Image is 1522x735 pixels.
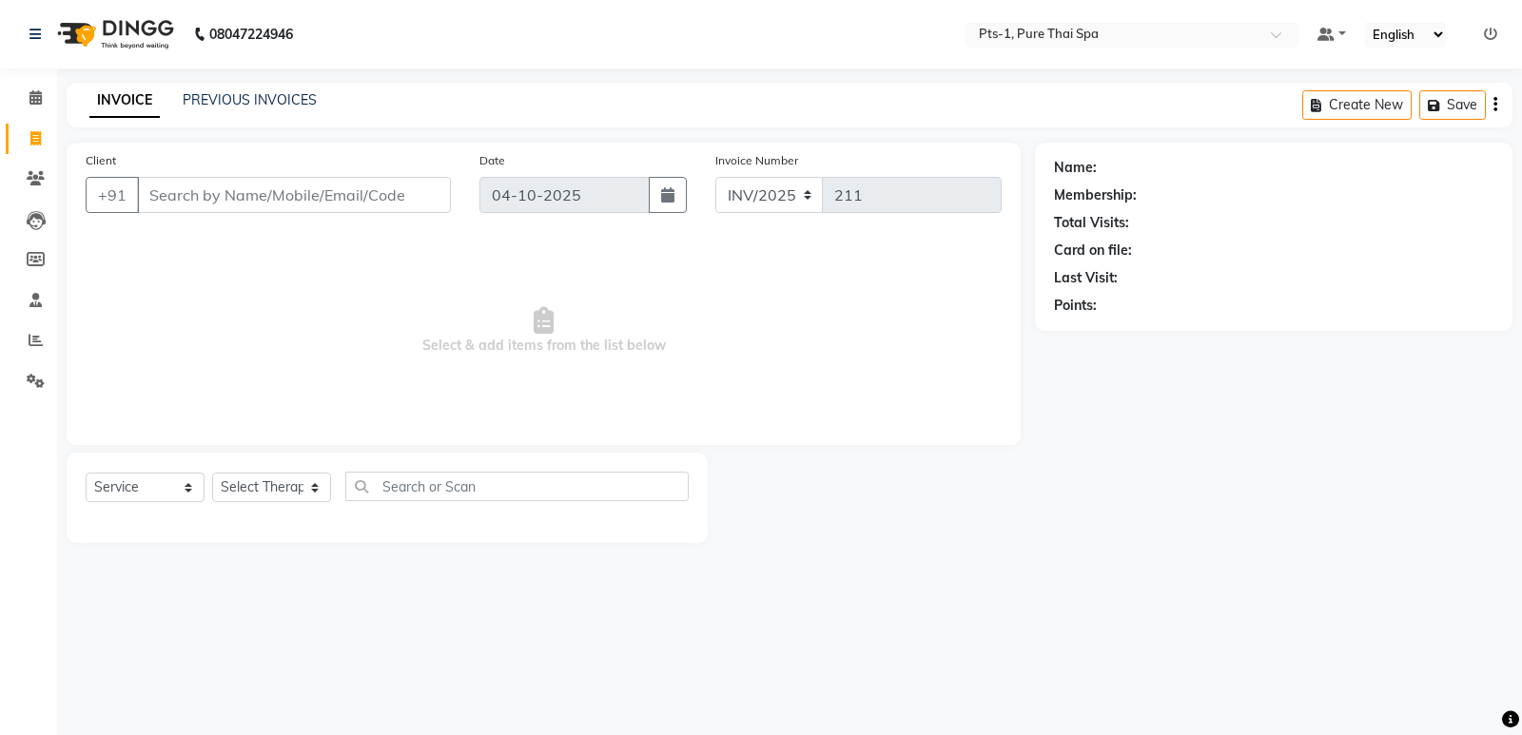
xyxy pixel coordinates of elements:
[1054,241,1132,261] div: Card on file:
[479,152,505,169] label: Date
[183,91,317,108] a: PREVIOUS INVOICES
[86,177,139,213] button: +91
[715,152,798,169] label: Invoice Number
[89,84,160,118] a: INVOICE
[137,177,451,213] input: Search by Name/Mobile/Email/Code
[209,8,293,61] b: 08047224946
[1054,268,1118,288] div: Last Visit:
[1054,296,1097,316] div: Points:
[1054,185,1137,205] div: Membership:
[1419,90,1486,120] button: Save
[1054,213,1129,233] div: Total Visits:
[345,472,689,501] input: Search or Scan
[49,8,179,61] img: logo
[1054,158,1097,178] div: Name:
[86,152,116,169] label: Client
[1302,90,1412,120] button: Create New
[86,236,1002,426] span: Select & add items from the list below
